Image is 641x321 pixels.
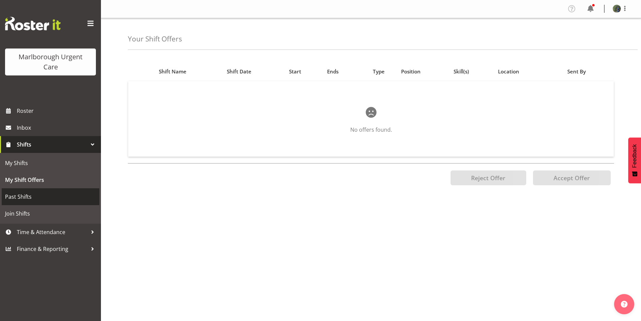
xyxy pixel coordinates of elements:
span: Shift Name [159,68,186,75]
img: gloria-varghese83ea2632f453239292d4b008d7aa8107.png [613,5,621,13]
span: Skill(s) [454,68,469,75]
span: Location [498,68,519,75]
span: Accept Offer [554,174,590,182]
span: Shifts [17,139,87,150]
span: Inbox [17,123,98,133]
span: Shift Date [227,68,251,75]
div: Marlborough Urgent Care [12,52,89,72]
span: Roster [17,106,98,116]
span: Type [373,68,385,75]
button: Feedback - Show survey [628,137,641,183]
a: Past Shifts [2,188,99,205]
span: Join Shifts [5,208,96,219]
button: Accept Offer [533,170,611,185]
a: My Shift Offers [2,171,99,188]
span: Start [289,68,301,75]
span: Reject Offer [471,174,505,182]
span: Finance & Reporting [17,244,87,254]
a: Join Shifts [2,205,99,222]
span: My Shift Offers [5,175,96,185]
button: Reject Offer [451,170,526,185]
span: Time & Attendance [17,227,87,237]
span: Past Shifts [5,192,96,202]
a: My Shifts [2,155,99,171]
img: Rosterit website logo [5,17,61,30]
span: Position [401,68,421,75]
h4: Your Shift Offers [128,35,182,43]
span: Ends [327,68,339,75]
img: help-xxl-2.png [621,301,628,308]
span: Feedback [632,144,638,168]
p: No offers found. [150,126,592,134]
span: Sent By [567,68,586,75]
span: My Shifts [5,158,96,168]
